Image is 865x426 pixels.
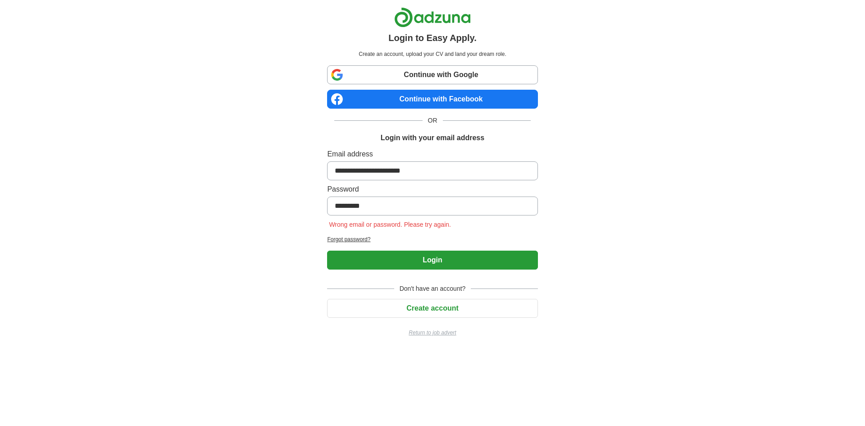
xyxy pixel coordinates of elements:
[327,235,537,243] a: Forgot password?
[394,7,471,27] img: Adzuna logo
[329,50,536,58] p: Create an account, upload your CV and land your dream role.
[327,299,537,318] button: Create account
[327,90,537,109] a: Continue with Facebook
[327,184,537,195] label: Password
[327,251,537,270] button: Login
[388,31,477,45] h1: Login to Easy Apply.
[423,116,443,125] span: OR
[327,304,537,312] a: Create account
[327,329,537,337] a: Return to job advert
[381,133,484,143] h1: Login with your email address
[327,65,537,84] a: Continue with Google
[327,149,537,160] label: Email address
[327,221,453,228] span: Wrong email or password. Please try again.
[394,284,471,293] span: Don't have an account?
